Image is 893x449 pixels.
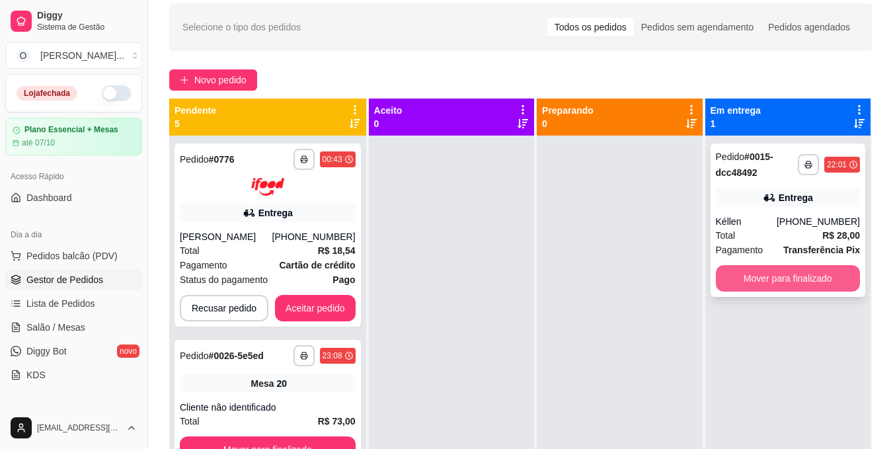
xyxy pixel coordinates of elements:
[332,274,355,285] strong: Pago
[5,269,142,290] a: Gestor de Pedidos
[258,206,293,220] div: Entrega
[180,230,272,243] div: [PERSON_NAME]
[783,245,860,255] strong: Transferência Pix
[26,273,103,286] span: Gestor de Pedidos
[40,49,124,62] div: [PERSON_NAME] ...
[26,368,46,382] span: KDS
[5,293,142,314] a: Lista de Pedidos
[5,42,142,69] button: Select a team
[175,117,216,130] p: 5
[5,187,142,208] a: Dashboard
[180,243,200,258] span: Total
[716,243,763,257] span: Pagamento
[542,104,594,117] p: Preparando
[318,416,356,427] strong: R$ 73,00
[5,317,142,338] a: Salão / Mesas
[22,138,55,148] article: até 07/10
[26,345,67,358] span: Diggy Bot
[277,377,288,390] div: 20
[180,154,209,165] span: Pedido
[374,104,403,117] p: Aceito
[5,341,142,362] a: Diggy Botnovo
[761,18,857,36] div: Pedidos agendados
[180,401,356,414] div: Cliente não identificado
[275,295,356,321] button: Aceitar pedido
[5,224,142,245] div: Dia a dia
[180,75,189,85] span: plus
[180,258,227,272] span: Pagamento
[194,73,247,87] span: Novo pedido
[5,364,142,386] a: KDS
[716,151,773,178] strong: # 0015-dcc48492
[37,22,137,32] span: Sistema de Gestão
[777,215,860,228] div: [PHONE_NUMBER]
[272,230,356,243] div: [PHONE_NUMBER]
[716,228,736,243] span: Total
[5,401,142,423] div: Catálogo
[24,125,118,135] article: Plano Essencial + Mesas
[37,10,137,22] span: Diggy
[634,18,761,36] div: Pedidos sem agendamento
[209,154,235,165] strong: # 0776
[17,49,30,62] span: O
[542,117,594,130] p: 0
[180,350,209,361] span: Pedido
[716,265,860,292] button: Mover para finalizado
[5,245,142,266] button: Pedidos balcão (PDV)
[26,191,72,204] span: Dashboard
[251,178,284,196] img: ifood
[822,230,860,241] strong: R$ 28,00
[374,117,403,130] p: 0
[323,350,342,361] div: 23:08
[180,414,200,429] span: Total
[26,321,85,334] span: Salão / Mesas
[5,412,142,444] button: [EMAIL_ADDRESS][DOMAIN_NAME]
[182,20,301,34] span: Selecione o tipo dos pedidos
[279,260,355,270] strong: Cartão de crédito
[180,295,268,321] button: Recusar pedido
[318,245,356,256] strong: R$ 18,54
[5,166,142,187] div: Acesso Rápido
[711,117,761,130] p: 1
[26,297,95,310] span: Lista de Pedidos
[169,69,257,91] button: Novo pedido
[5,5,142,37] a: DiggySistema de Gestão
[779,191,813,204] div: Entrega
[251,377,274,390] span: Mesa
[37,423,121,433] span: [EMAIL_ADDRESS][DOMAIN_NAME]
[180,272,268,287] span: Status do pagamento
[102,85,131,101] button: Alterar Status
[26,249,118,263] span: Pedidos balcão (PDV)
[827,159,847,170] div: 22:01
[716,151,745,162] span: Pedido
[5,118,142,155] a: Plano Essencial + Mesasaté 07/10
[716,215,777,228] div: Kéllen
[175,104,216,117] p: Pendente
[711,104,761,117] p: Em entrega
[209,350,264,361] strong: # 0026-5e5ed
[547,18,634,36] div: Todos os pedidos
[17,86,77,101] div: Loja fechada
[323,154,342,165] div: 00:43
